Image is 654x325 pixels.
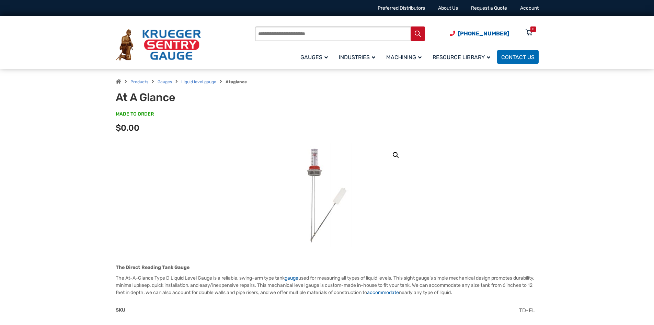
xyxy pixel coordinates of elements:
[226,79,247,84] strong: Ataglance
[450,29,509,38] a: Phone Number (920) 434-8860
[433,54,490,61] span: Resource Library
[438,5,458,11] a: About Us
[158,79,172,84] a: Gauges
[296,49,335,65] a: Gauges
[471,5,507,11] a: Request a Quote
[116,307,125,313] span: SKU
[116,274,539,296] p: The At-A-Glance Type D Liquid Level Gauge is a reliable, swing-arm type tank used for measuring a...
[116,264,190,270] strong: The Direct Reading Tank Gauge
[116,123,139,133] span: $0.00
[501,54,535,61] span: Contact Us
[116,111,154,118] span: MADE TO ORDER
[339,54,375,61] span: Industries
[116,29,201,61] img: Krueger Sentry Gauge
[428,49,497,65] a: Resource Library
[386,54,422,61] span: Machining
[497,50,539,64] a: Contact Us
[390,149,402,161] a: View full-screen image gallery
[458,30,509,37] span: [PHONE_NUMBER]
[520,5,539,11] a: Account
[130,79,148,84] a: Products
[519,307,535,314] span: TD-EL
[532,26,534,32] div: 0
[378,5,425,11] a: Preferred Distributors
[367,290,399,295] a: accommodate
[335,49,382,65] a: Industries
[116,91,285,104] h1: At A Glance
[285,275,298,281] a: gauge
[300,54,328,61] span: Gauges
[382,49,428,65] a: Machining
[181,79,216,84] a: Liquid level gauge
[286,143,368,247] img: At A Glance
